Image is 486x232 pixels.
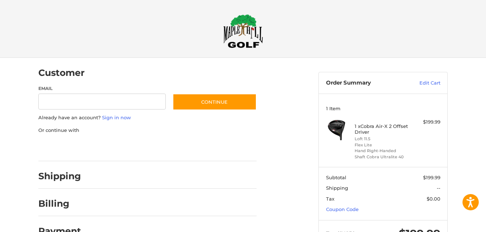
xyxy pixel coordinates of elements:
iframe: PayPal-venmo [159,141,213,154]
li: Hand Right-Handed [355,148,410,154]
a: Sign in now [102,115,131,120]
iframe: PayPal-paylater [97,141,152,154]
a: Coupon Code [326,206,359,212]
span: Subtotal [326,175,346,180]
span: Shipping [326,185,348,191]
span: Tax [326,196,334,202]
li: Flex Lite [355,142,410,148]
iframe: PayPal-paypal [36,141,90,154]
img: Maple Hill Golf [223,14,263,48]
span: $199.99 [423,175,440,180]
h4: 1 x Cobra Air-X 2 Offset Driver [355,123,410,135]
div: $199.99 [412,119,440,126]
button: Continue [173,94,257,110]
span: -- [437,185,440,191]
li: Loft 11.5 [355,136,410,142]
a: Edit Cart [404,80,440,87]
li: Shaft Cobra Ultralite 40 [355,154,410,160]
h3: 1 Item [326,106,440,111]
h3: Order Summary [326,80,404,87]
h2: Shipping [38,171,81,182]
span: $0.00 [427,196,440,202]
label: Email [38,85,166,92]
h2: Customer [38,67,85,78]
p: Already have an account? [38,114,257,121]
h2: Billing [38,198,81,209]
p: Or continue with [38,127,257,134]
